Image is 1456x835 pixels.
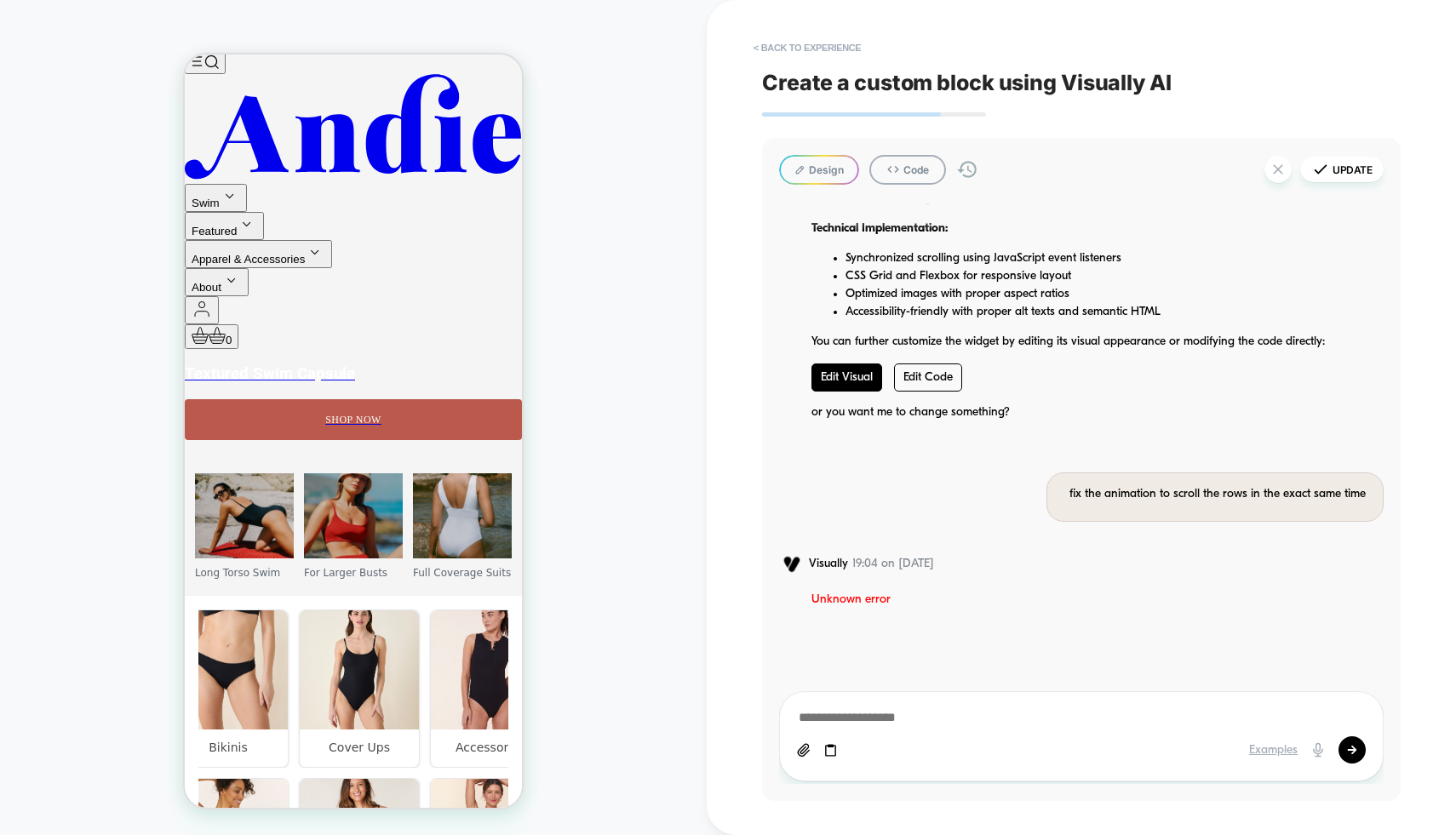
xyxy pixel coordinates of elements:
span: Featured [7,170,52,183]
p: or you want me to change something? [811,403,1350,421]
div: Examples [1249,743,1298,758]
li: CSS Grid and Flexbox for responsive layout [846,267,1350,285]
li: Accessibility-friendly with proper alt texts and semantic HTML [846,303,1350,321]
li: Synchronized scrolling using JavaScript event listeners [846,249,1350,267]
img: Visually logo [779,556,805,573]
div: Unknown error [811,591,891,609]
span: Apparel & Accessories [7,198,120,211]
button: < Back to experience [745,34,869,61]
button: Code [869,155,946,185]
a: Full Coverage Suits [228,512,326,524]
span: About [7,226,37,239]
a: Cover Ups Cover Ups [115,556,234,712]
div: fix the animation to scroll the rows in the exact same time [1069,485,1366,504]
a: For Larger Busts [119,512,203,524]
span: 19:04 on [DATE] [852,557,934,571]
div: Cover Ups [115,675,234,712]
strong: Technical Implementation: [811,222,948,235]
img: Accessories [246,556,365,675]
li: Optimized images with proper aspect ratios [846,285,1350,303]
p: You can further customize the widget by editing its visual appearance or modifying the code direc... [811,333,1350,392]
button: Design [779,155,859,185]
div: Accessories [246,675,365,712]
a: Edit Code [894,363,962,392]
span: 0 [41,279,47,292]
a: Accessories Accessories [246,556,365,712]
img: Cover Ups [115,556,234,675]
span: Visually [809,557,848,571]
a: Long Torso Swim [10,512,95,524]
button: Update [1300,157,1384,182]
a: Edit Visual [811,363,882,392]
span: Create a custom block using Visually AI [762,70,1401,95]
span: Swim [7,142,35,155]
